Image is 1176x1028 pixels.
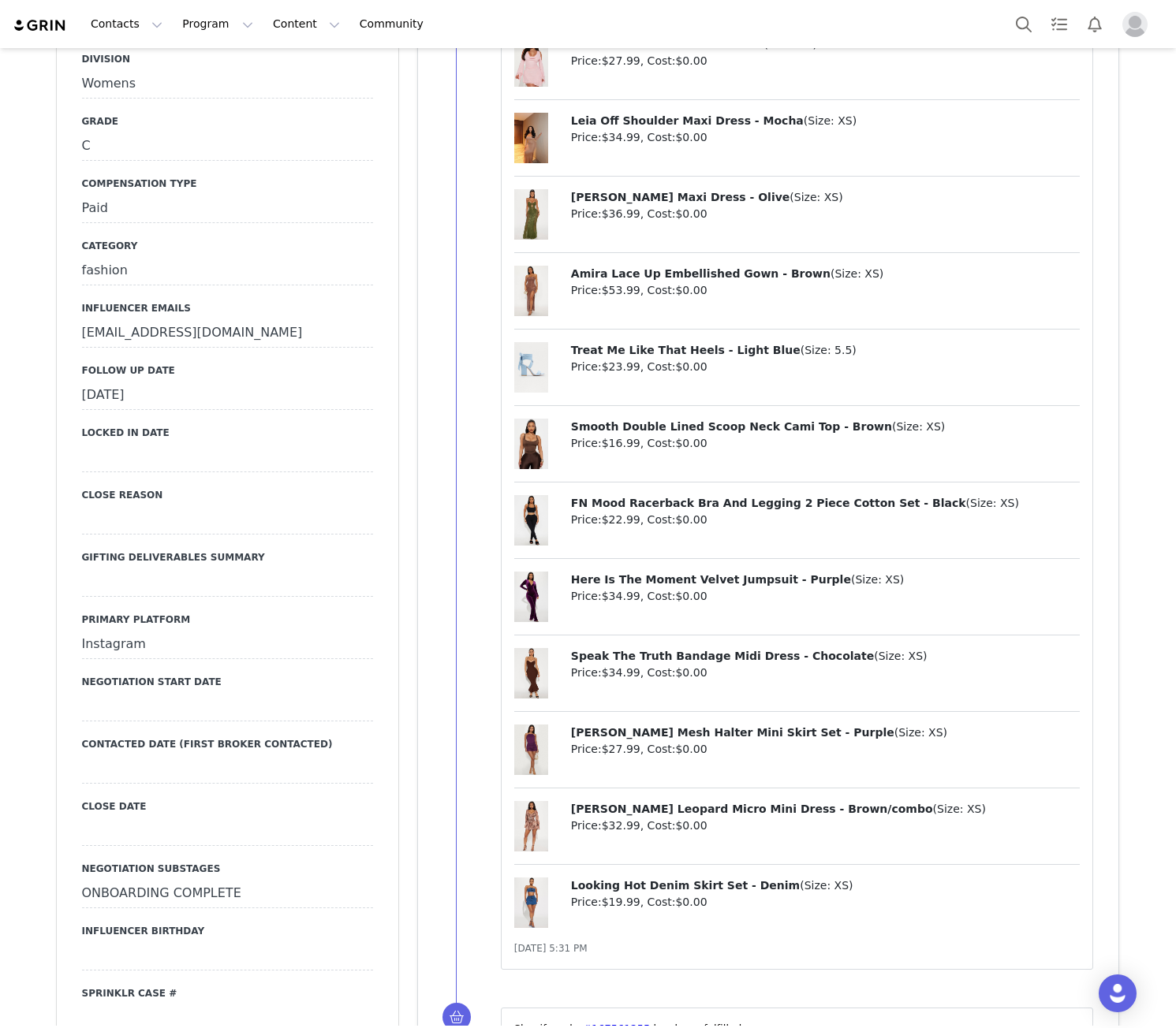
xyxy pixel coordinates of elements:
[82,382,373,410] div: [DATE]
[350,6,440,42] a: Community
[6,6,537,486] p: ● Must follow and actively like, and comment on @FashionNova’s Instagram weekly throughout the pa...
[602,54,640,67] span: $27.99
[263,6,349,42] button: Content
[13,13,648,30] body: Rich Text Area. Press ALT-0 for help.
[6,774,357,787] strong: INSTAGRAM REEL VIDEO POSTING GUIDELINES(@FashionNova):
[805,344,852,356] span: Size: 5.5
[571,266,1081,282] p: ( )
[82,132,373,161] div: C
[675,743,707,755] span: $0.00
[6,79,67,91] strong: Next Steps:
[602,743,640,755] span: $27.99
[82,880,373,908] div: ONBOARDING COMPLETE
[571,53,1081,69] p: Price: , Cost:
[571,724,1081,741] p: ( )
[571,573,851,586] span: Here Is The Moment Velvet Jumpsuit - Purple
[38,102,327,115] span: Like & comment on at least 3 posts on our Instagram
[1113,12,1163,37] button: Profile
[602,360,640,373] span: $23.99
[571,741,1081,758] p: Price: , Cost:
[794,191,838,203] span: Size: XS
[82,114,373,128] label: Grade
[571,282,1081,299] p: Price: , Cost:
[82,862,373,876] label: NEGOTIATION SUBSTAGES
[571,129,1081,146] p: Price: , Cost:
[571,512,1081,528] p: Price: , Cost:
[571,894,1081,911] p: Price: , Cost:
[6,145,240,158] strong: Brand Exclusivity & Campaign Participation:
[82,52,373,66] label: Division
[937,803,981,815] span: Size: XS
[82,257,373,285] div: fashion
[898,726,943,739] span: Size: XS
[6,82,211,95] strong: Content Tagging & Post Requirements:
[675,54,707,67] span: $0.00
[970,497,1014,509] span: Size: XS
[514,943,588,954] span: [DATE] 5:31 PM
[675,666,707,679] span: $0.00
[571,650,874,662] span: Speak The Truth Bandage Midi Dress - Chocolate
[82,195,373,223] div: Paid
[602,666,640,679] span: $34.99
[571,419,1081,435] p: ( )
[38,128,244,140] span: Sit tight and relax until your order delivers!
[82,631,373,659] div: Instagram
[82,924,373,938] label: Influencer Birthday
[6,497,537,913] p: ● If the post is a carousel, a tag must be placed on the first slide ● Must be wearing a full @Fa...
[571,113,1081,129] p: ( )
[6,598,327,610] strong: INSTAGRAM STORY POSTING GUIDELINES(@FashionNova):
[82,737,373,751] label: Contacted Date (First Broker Contacted)
[82,986,373,1000] label: Sprinklr Case #
[1006,6,1041,42] button: Search
[571,726,894,739] span: [PERSON_NAME] Mesh Halter Mini Skirt Set - Purple
[602,896,640,908] span: $19.99
[82,613,373,627] label: Primary Platform
[675,437,707,449] span: $0.00
[13,18,68,33] img: grin logo
[602,284,640,296] span: $53.99
[82,550,373,564] label: Gifting Deliverables Summary
[571,114,804,127] span: Leia Off Shoulder Maxi Dress - Mocha
[602,819,640,832] span: $32.99
[855,573,899,586] span: Size: XS
[602,590,640,602] span: $34.99
[6,497,334,509] strong: INSTAGRAM IN-FEED POSTING GUIDELINES(@FashionNova):
[1122,12,1148,37] img: placeholder-profile.jpg
[571,191,790,203] span: [PERSON_NAME] Maxi Dress - Olive
[1099,974,1137,1012] div: Open Intercom Messenger
[675,513,707,526] span: $0.00
[82,426,373,440] label: Locked In Date
[571,803,933,815] span: [PERSON_NAME] Leopard Micro Mini Dress - Brown/combo
[675,207,707,220] span: $0.00
[571,189,1081,206] p: ( )
[896,420,940,433] span: Size: XS
[675,360,707,373] span: $0.00
[82,319,373,348] div: [EMAIL_ADDRESS][DOMAIN_NAME]
[6,19,185,32] strong: Engagement & Bio Requirements:
[82,239,373,253] label: Category
[81,6,172,42] button: Contacts
[38,115,181,128] span: Ensure this link is in your bio:
[571,420,892,433] span: Smooth Double Lined Scoop Neck Cami Top - Brown
[1042,6,1077,42] a: Tasks
[6,6,91,19] strong: Context for Deal
[82,301,373,315] label: Influencer Emails
[297,102,327,115] a: HERE
[571,572,1081,588] p: ( )
[82,799,373,814] label: Close Date
[6,6,537,82] p: European influencer Content to recommend for her deal : [URL][DOMAIN_NAME] [URL][DOMAIN_NAME] [UR...
[571,665,1081,681] p: Price: , Cost:
[571,648,1081,665] p: ( )
[82,675,373,689] label: Negotiation Start Date
[82,70,373,99] div: Womens
[675,819,707,832] span: $0.00
[675,284,707,296] span: $0.00
[571,435,1081,452] p: Price: , Cost:
[571,206,1081,222] p: Price: , Cost:
[6,6,134,19] strong: GENERAL GUIDELINES:
[571,818,1081,834] p: Price: , Cost:
[602,513,640,526] span: $22.99
[805,879,849,892] span: Size: XS
[602,131,640,143] span: $34.99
